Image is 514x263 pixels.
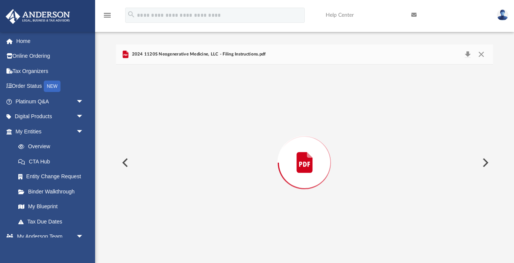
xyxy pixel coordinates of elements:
[5,109,95,124] a: Digital Productsarrow_drop_down
[76,109,91,125] span: arrow_drop_down
[5,49,95,64] a: Online Ordering
[116,44,493,261] div: Preview
[5,124,95,139] a: My Entitiesarrow_drop_down
[11,214,95,229] a: Tax Due Dates
[11,184,95,199] a: Binder Walkthrough
[76,229,91,245] span: arrow_drop_down
[76,124,91,139] span: arrow_drop_down
[5,63,95,79] a: Tax Organizers
[11,154,95,169] a: CTA Hub
[127,10,135,19] i: search
[11,139,95,154] a: Overview
[116,152,133,173] button: Previous File
[5,79,95,94] a: Order StatusNEW
[5,229,91,244] a: My Anderson Teamarrow_drop_down
[461,49,474,60] button: Download
[476,152,493,173] button: Next File
[5,33,95,49] a: Home
[11,199,91,214] a: My Blueprint
[497,10,508,21] img: User Pic
[474,49,488,60] button: Close
[103,11,112,20] i: menu
[130,51,266,58] span: 2024 1120S Neogenerative Medicine, LLC - Filing Instructions.pdf
[11,169,95,184] a: Entity Change Request
[44,81,60,92] div: NEW
[76,94,91,109] span: arrow_drop_down
[5,94,95,109] a: Platinum Q&Aarrow_drop_down
[3,9,72,24] img: Anderson Advisors Platinum Portal
[103,14,112,20] a: menu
